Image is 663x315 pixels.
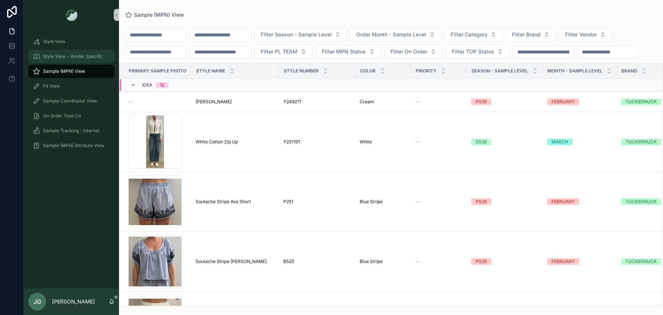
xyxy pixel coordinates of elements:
[451,31,487,38] span: Filter Category
[471,98,538,105] a: PS26
[547,98,612,105] a: FEBRUARY
[254,45,313,59] button: Select Button
[125,11,184,19] a: Sample (MPN) View
[559,27,612,42] button: Select Button
[28,79,115,93] a: Fit View
[284,68,319,74] span: Style Number
[625,258,657,265] div: TUCKERNUCK
[254,27,347,42] button: Select Button
[28,35,115,48] a: Style View
[43,68,85,74] span: Sample (MPN) View
[283,99,351,105] a: Y24821T
[476,258,487,265] div: PS26
[28,124,115,137] a: Sample Tracking - Internal
[512,31,541,38] span: Filter Brand
[283,259,294,264] span: B525
[547,258,612,265] a: FEBRUARY
[415,259,420,264] span: --
[476,139,487,145] div: SS26
[196,139,238,145] span: White Cotton Zip Up
[415,139,462,145] a: --
[43,143,104,149] span: Sample (MPN) Attribute View
[283,199,293,205] span: P251
[28,109,115,123] a: On Order Total Co
[196,199,251,205] span: Soutache Stripe Ava Short
[551,98,575,105] div: FEBRUARY
[283,139,301,145] span: Y25119T
[565,31,597,38] span: Filter Vendor
[128,99,133,105] span: --
[196,199,274,205] a: Soutache Stripe Ava Short
[415,139,420,145] span: --
[283,99,302,105] span: Y24821T
[28,65,115,78] a: Sample (MPN) View
[283,139,351,145] a: Y25119T
[65,9,77,21] img: App logo
[471,68,528,74] span: Season - Sample Level
[452,48,494,55] span: Filter TOP Status
[476,198,487,205] div: PS26
[43,128,99,134] span: Sample Tracking - Internal
[415,99,420,105] span: --
[506,27,556,42] button: Select Button
[283,259,351,264] a: B525
[129,68,186,74] span: PRIMARY SAMPLE PHOTO
[160,82,164,88] div: 12
[360,199,406,205] a: Blue Stripe
[415,99,462,105] a: --
[128,99,187,105] a: --
[360,68,376,74] span: Color
[350,27,441,42] button: Select Button
[471,139,538,145] a: SS26
[360,99,374,105] span: Cream
[43,113,81,119] span: On Order Total Co
[415,199,420,205] span: --
[547,198,612,205] a: FEBRUARY
[445,45,509,59] button: Select Button
[28,50,115,63] a: Style View - Vendor Specific
[283,199,351,205] a: P251
[322,48,366,55] span: Filter MPN Status
[360,139,406,145] a: White
[134,11,184,19] span: Sample (MPN) View
[28,139,115,152] a: Sample (MPN) Attribute View
[415,199,462,205] a: --
[471,198,538,205] a: PS26
[196,259,267,264] span: Soutache Stripe [PERSON_NAME]
[261,31,332,38] span: Filter Season - Sample Level
[28,94,115,108] a: Sample Coordinator View
[196,99,274,105] a: [PERSON_NAME]
[196,99,232,105] span: [PERSON_NAME]
[625,98,657,105] div: TUCKERNUCK
[24,30,119,162] div: scrollable content
[551,198,575,205] div: FEBRUARY
[360,99,406,105] a: Cream
[551,139,568,145] div: MARCH
[360,199,383,205] span: Blue Stripe
[621,68,637,74] span: Brand
[360,139,372,145] span: White
[547,139,612,145] a: MARCH
[142,82,152,88] span: Idea
[471,258,538,265] a: PS26
[444,27,503,42] button: Select Button
[33,297,41,306] span: JG
[360,259,383,264] span: Blue Stripe
[196,139,274,145] a: White Cotton Zip Up
[625,139,657,145] div: TUCKERNUCK
[356,31,426,38] span: Order Month - Sample Level
[43,39,65,45] span: Style View
[547,68,602,74] span: MONTH - SAMPLE LEVEL
[43,53,103,59] span: Style View - Vendor Specific
[43,98,97,104] span: Sample Coordinator View
[551,258,575,265] div: FEBRUARY
[261,48,297,55] span: Filter PL TEAM
[390,48,427,55] span: Filter On Order
[316,45,381,59] button: Select Button
[625,198,657,205] div: TUCKERNUCK
[360,259,406,264] a: Blue Stripe
[415,259,462,264] a: --
[196,259,274,264] a: Soutache Stripe [PERSON_NAME]
[196,68,225,74] span: Style Name
[43,83,60,89] span: Fit View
